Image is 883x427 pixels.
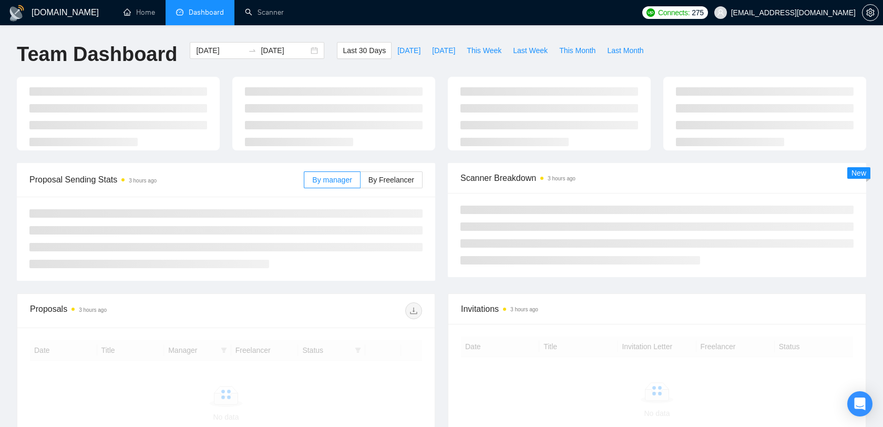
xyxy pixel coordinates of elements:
[17,42,177,67] h1: Team Dashboard
[245,8,284,17] a: searchScanner
[397,45,420,56] span: [DATE]
[29,173,304,186] span: Proposal Sending Stats
[467,45,501,56] span: This Week
[312,176,352,184] span: By manager
[343,45,386,56] span: Last 30 Days
[863,8,878,17] span: setting
[559,45,595,56] span: This Month
[248,46,256,55] span: to
[847,391,872,416] div: Open Intercom Messenger
[392,42,426,59] button: [DATE]
[692,7,703,18] span: 275
[124,8,155,17] a: homeHome
[513,45,548,56] span: Last Week
[548,176,576,181] time: 3 hours ago
[862,8,879,17] a: setting
[607,45,643,56] span: Last Month
[248,46,256,55] span: swap-right
[461,302,853,316] span: Invitations
[129,178,157,184] time: 3 hours ago
[368,176,414,184] span: By Freelancer
[79,307,107,313] time: 3 hours ago
[717,9,724,16] span: user
[189,8,224,17] span: Dashboard
[851,169,866,177] span: New
[337,42,392,59] button: Last 30 Days
[460,171,854,185] span: Scanner Breakdown
[646,8,655,17] img: upwork-logo.png
[510,307,538,312] time: 3 hours ago
[862,4,879,21] button: setting
[461,42,507,59] button: This Week
[8,5,25,22] img: logo
[426,42,461,59] button: [DATE]
[553,42,601,59] button: This Month
[601,42,649,59] button: Last Month
[30,302,226,319] div: Proposals
[261,45,309,56] input: End date
[176,8,183,16] span: dashboard
[196,45,244,56] input: Start date
[507,42,553,59] button: Last Week
[658,7,690,18] span: Connects:
[432,45,455,56] span: [DATE]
